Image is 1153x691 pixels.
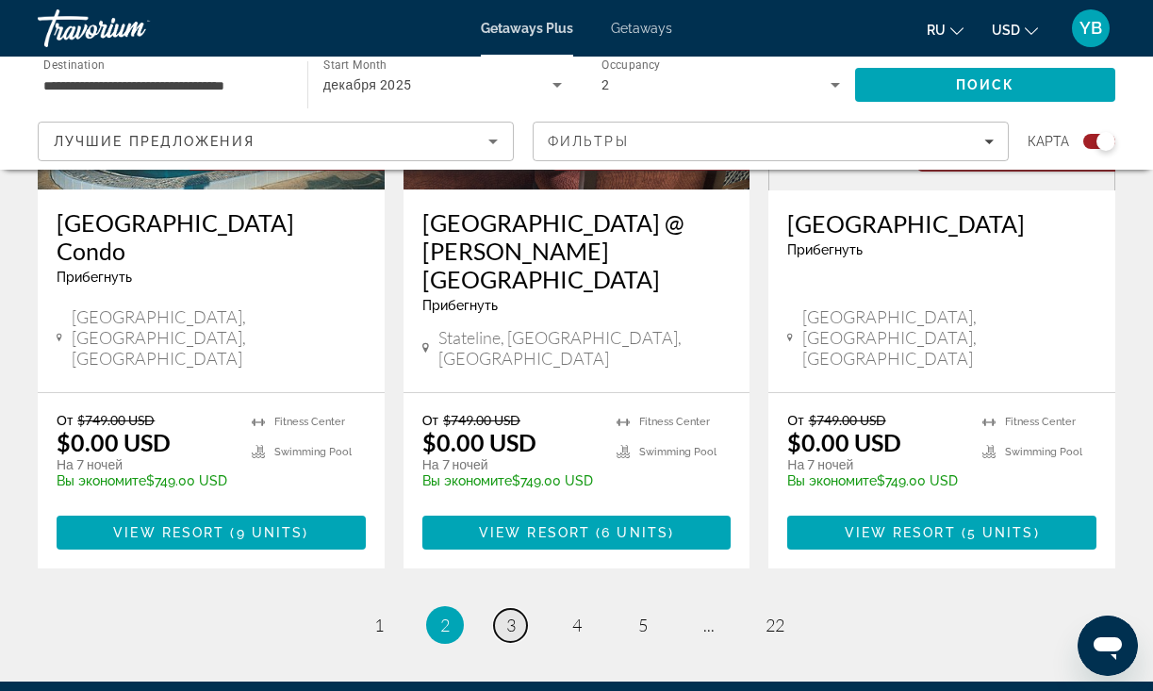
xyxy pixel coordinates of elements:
[927,16,964,43] button: Change language
[57,456,233,473] p: На 7 ночей
[38,4,226,53] a: Travorium
[787,516,1096,550] button: View Resort(5 units)
[927,23,946,38] span: ru
[766,615,784,635] span: 22
[57,412,73,428] span: От
[113,525,224,540] span: View Resort
[481,21,573,36] a: Getaways Plus
[38,606,1115,644] nav: Pagination
[992,23,1020,38] span: USD
[956,77,1015,92] span: Поиск
[57,270,132,285] span: Прибегнуть
[374,615,384,635] span: 1
[992,16,1038,43] button: Change currency
[72,306,366,369] span: [GEOGRAPHIC_DATA], [GEOGRAPHIC_DATA], [GEOGRAPHIC_DATA]
[479,525,590,540] span: View Resort
[601,525,668,540] span: 6 units
[533,122,1009,161] button: Filters
[443,412,520,428] span: $749.00 USD
[787,209,1096,238] a: [GEOGRAPHIC_DATA]
[422,473,512,488] span: Вы экономите
[422,456,599,473] p: На 7 ночей
[845,525,956,540] span: View Resort
[1028,128,1069,155] span: карта
[802,306,1096,369] span: [GEOGRAPHIC_DATA], [GEOGRAPHIC_DATA], [GEOGRAPHIC_DATA]
[572,615,582,635] span: 4
[611,21,672,36] a: Getaways
[548,134,629,149] span: Фильтры
[422,412,438,428] span: От
[639,446,717,458] span: Swimming Pool
[956,525,1040,540] span: ( )
[422,516,732,550] button: View Resort(6 units)
[967,525,1034,540] span: 5 units
[57,428,171,456] p: $0.00 USD
[506,615,516,635] span: 3
[787,242,863,257] span: Прибегнуть
[54,130,498,153] mat-select: Sort by
[422,473,599,488] p: $749.00 USD
[57,473,233,488] p: $749.00 USD
[787,473,964,488] p: $749.00 USD
[77,412,155,428] span: $749.00 USD
[57,208,366,265] a: [GEOGRAPHIC_DATA] Condo
[1005,416,1076,428] span: Fitness Center
[787,428,901,456] p: $0.00 USD
[601,77,609,92] span: 2
[274,446,352,458] span: Swimming Pool
[57,516,366,550] button: View Resort(9 units)
[1078,616,1138,676] iframe: Button to launch messaging window
[43,58,105,71] span: Destination
[440,615,450,635] span: 2
[237,525,304,540] span: 9 units
[224,525,308,540] span: ( )
[438,327,732,369] span: Stateline, [GEOGRAPHIC_DATA], [GEOGRAPHIC_DATA]
[590,525,674,540] span: ( )
[855,68,1115,102] button: Search
[1005,446,1082,458] span: Swimming Pool
[422,428,536,456] p: $0.00 USD
[274,416,345,428] span: Fitness Center
[601,58,661,72] span: Occupancy
[1066,8,1115,48] button: User Menu
[638,615,648,635] span: 5
[1079,19,1102,38] span: YB
[787,473,877,488] span: Вы экономите
[43,74,283,97] input: Select destination
[323,58,387,72] span: Start Month
[639,416,710,428] span: Fitness Center
[54,134,255,149] span: Лучшие предложения
[703,615,715,635] span: ...
[422,208,732,293] a: [GEOGRAPHIC_DATA] @ [PERSON_NAME][GEOGRAPHIC_DATA]
[809,412,886,428] span: $749.00 USD
[422,298,498,313] span: Прибегнуть
[787,412,803,428] span: От
[787,456,964,473] p: На 7 ночей
[57,473,146,488] span: Вы экономите
[323,77,412,92] span: декабря 2025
